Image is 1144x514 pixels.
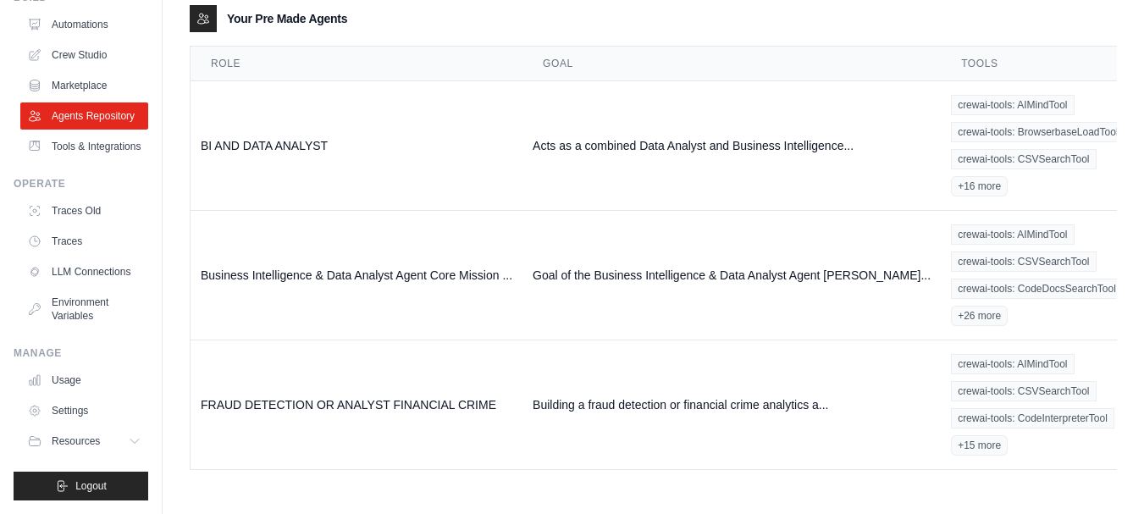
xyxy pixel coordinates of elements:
[20,228,148,255] a: Traces
[951,95,1074,115] span: crewai-tools: AIMindTool
[951,176,1008,196] span: +16 more
[20,289,148,329] a: Environment Variables
[14,177,148,191] div: Operate
[20,367,148,394] a: Usage
[951,408,1114,428] span: crewai-tools: CodeInterpreterTool
[191,211,522,340] td: Business Intelligence & Data Analyst Agent Core Mission ...
[14,346,148,360] div: Manage
[951,122,1125,142] span: crewai-tools: BrowserbaseLoadTool
[20,11,148,38] a: Automations
[191,340,522,470] td: FRAUD DETECTION OR ANALYST FINANCIAL CRIME
[951,279,1123,299] span: crewai-tools: CodeDocsSearchTool
[20,133,148,160] a: Tools & Integrations
[191,47,522,81] th: Role
[75,479,107,493] span: Logout
[20,102,148,130] a: Agents Repository
[522,47,941,81] th: Goal
[522,340,941,470] td: Building a fraud detection or financial crime analytics a...
[951,435,1008,456] span: +15 more
[20,72,148,99] a: Marketplace
[20,258,148,285] a: LLM Connections
[951,381,1096,401] span: crewai-tools: CSVSearchTool
[20,197,148,224] a: Traces Old
[227,10,347,27] h3: Your Pre Made Agents
[522,211,941,340] td: Goal of the Business Intelligence & Data Analyst Agent [PERSON_NAME]...
[941,47,1135,81] th: Tools
[951,354,1074,374] span: crewai-tools: AIMindTool
[20,428,148,455] button: Resources
[951,306,1008,326] span: +26 more
[951,224,1074,245] span: crewai-tools: AIMindTool
[20,397,148,424] a: Settings
[191,81,522,211] td: BI AND DATA ANALYST
[951,251,1096,272] span: crewai-tools: CSVSearchTool
[52,434,100,448] span: Resources
[951,149,1096,169] span: crewai-tools: CSVSearchTool
[14,472,148,500] button: Logout
[522,81,941,211] td: Acts as a combined Data Analyst and Business Intelligence...
[20,41,148,69] a: Crew Studio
